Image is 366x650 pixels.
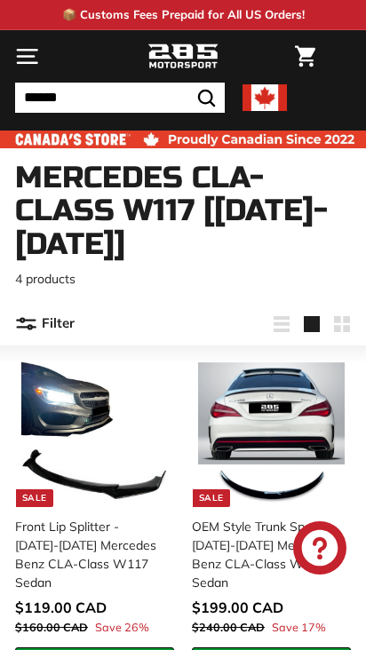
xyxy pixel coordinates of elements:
div: Front Lip Splitter - [DATE]-[DATE] Mercedes Benz CLA-Class W117 Sedan [15,518,163,592]
input: Search [15,83,225,113]
span: $199.00 CAD [192,598,283,616]
p: 📦 Customs Fees Prepaid for All US Orders! [62,6,305,24]
div: OEM Style Trunk Spoiler - [DATE]-[DATE] Mercedes Benz CLA-Class W117 Sedan [192,518,340,592]
span: Save 26% [95,619,149,636]
div: Sale [193,489,230,507]
a: Cart [286,31,324,82]
inbox-online-store-chat: Shopify online store chat [288,521,352,579]
img: mercedes front lip [21,361,168,508]
span: $240.00 CAD [192,620,265,634]
div: Sale [16,489,53,507]
a: Sale OEM Style Trunk Spoiler - [DATE]-[DATE] Mercedes Benz CLA-Class W117 Sedan Save 17% [192,354,351,647]
span: $119.00 CAD [15,598,107,616]
h1: Mercedes CLA-Class W117 [[DATE]-[DATE]] [15,162,351,261]
span: $160.00 CAD [15,620,88,634]
a: Sale mercedes front lip Front Lip Splitter - [DATE]-[DATE] Mercedes Benz CLA-Class W117 Sedan Sav... [15,354,174,647]
img: Logo_285_Motorsport_areodynamics_components [147,42,219,72]
button: Filter [15,303,75,345]
span: Save 17% [272,619,326,636]
p: 4 products [15,270,351,289]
